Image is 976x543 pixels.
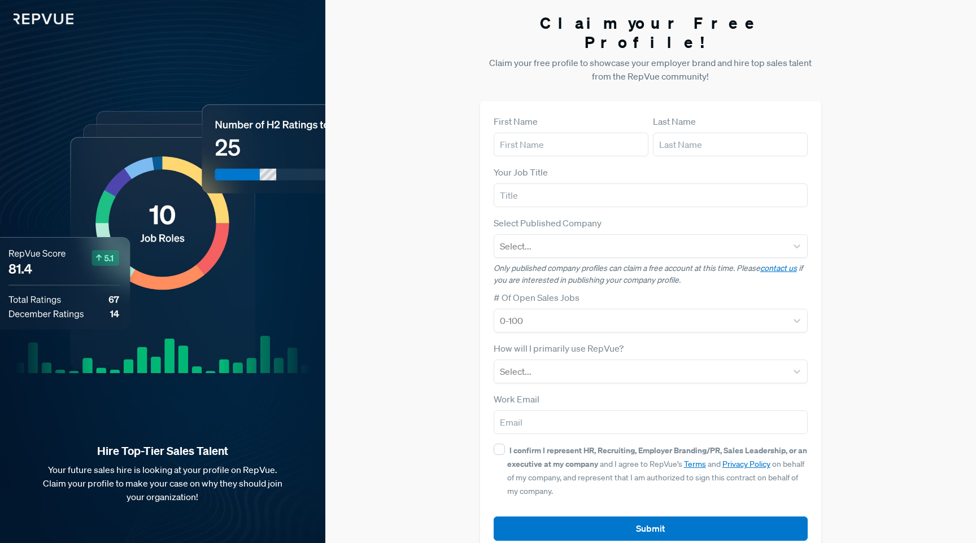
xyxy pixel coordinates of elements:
[18,444,307,458] strong: Hire Top-Tier Sales Talent
[507,445,807,469] strong: I confirm I represent HR, Recruiting, Employer Branding/PR, Sales Leadership, or an executive at ...
[494,410,808,434] input: Email
[494,341,624,355] label: How will I primarily use RepVue?
[480,56,822,83] p: Claim your free profile to showcase your employer brand and hire top sales talent from the RepVue...
[722,459,770,469] a: Privacy Policy
[18,463,307,503] p: Your future sales hire is looking at your profile on RepVue. Claim your profile to make your case...
[653,115,696,128] label: Last Name
[494,392,539,406] label: Work Email
[494,216,602,230] label: Select Published Company
[480,14,822,51] h3: Claim your Free Profile!
[494,133,648,156] input: First Name
[494,262,808,286] p: Only published company profiles can claim a free account at this time. Please if you are interest...
[494,183,808,207] input: Title
[507,445,807,496] span: and I agree to RepVue’s and on behalf of my company, and represent that I am authorized to sign t...
[684,459,706,469] a: Terms
[494,291,579,304] label: # Of Open Sales Jobs
[494,115,538,128] label: First Name
[760,263,797,273] a: contact us
[494,516,808,541] button: Submit
[494,165,548,179] label: Your Job Title
[653,133,808,156] input: Last Name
